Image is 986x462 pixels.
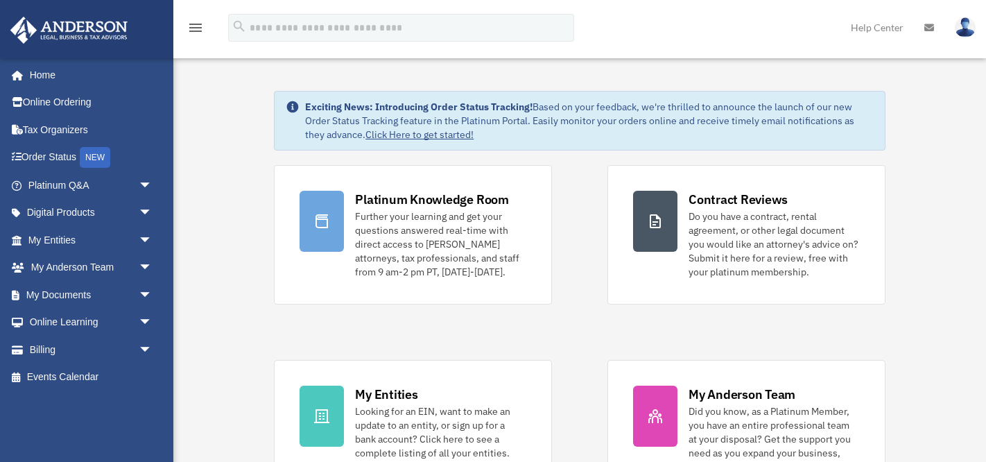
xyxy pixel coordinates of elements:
[139,254,166,282] span: arrow_drop_down
[689,209,860,279] div: Do you have a contract, rental agreement, or other legal document you would like an attorney's ad...
[305,101,533,113] strong: Exciting News: Introducing Order Status Tracking!
[10,226,173,254] a: My Entitiesarrow_drop_down
[139,336,166,364] span: arrow_drop_down
[689,191,788,208] div: Contract Reviews
[10,171,173,199] a: Platinum Q&Aarrow_drop_down
[6,17,132,44] img: Anderson Advisors Platinum Portal
[10,254,173,282] a: My Anderson Teamarrow_drop_down
[355,209,526,279] div: Further your learning and get your questions answered real-time with direct access to [PERSON_NAM...
[139,226,166,255] span: arrow_drop_down
[274,165,552,305] a: Platinum Knowledge Room Further your learning and get your questions answered real-time with dire...
[139,309,166,337] span: arrow_drop_down
[10,116,173,144] a: Tax Organizers
[187,19,204,36] i: menu
[10,281,173,309] a: My Documentsarrow_drop_down
[689,386,795,403] div: My Anderson Team
[139,171,166,200] span: arrow_drop_down
[80,147,110,168] div: NEW
[187,24,204,36] a: menu
[10,61,166,89] a: Home
[607,165,885,305] a: Contract Reviews Do you have a contract, rental agreement, or other legal document you would like...
[365,128,474,141] a: Click Here to get started!
[355,404,526,460] div: Looking for an EIN, want to make an update to an entity, or sign up for a bank account? Click her...
[10,363,173,391] a: Events Calendar
[10,144,173,172] a: Order StatusNEW
[955,17,976,37] img: User Pic
[232,19,247,34] i: search
[10,309,173,336] a: Online Learningarrow_drop_down
[10,199,173,227] a: Digital Productsarrow_drop_down
[139,281,166,309] span: arrow_drop_down
[10,89,173,117] a: Online Ordering
[139,199,166,228] span: arrow_drop_down
[355,386,417,403] div: My Entities
[305,100,874,142] div: Based on your feedback, we're thrilled to announce the launch of our new Order Status Tracking fe...
[355,191,509,208] div: Platinum Knowledge Room
[10,336,173,363] a: Billingarrow_drop_down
